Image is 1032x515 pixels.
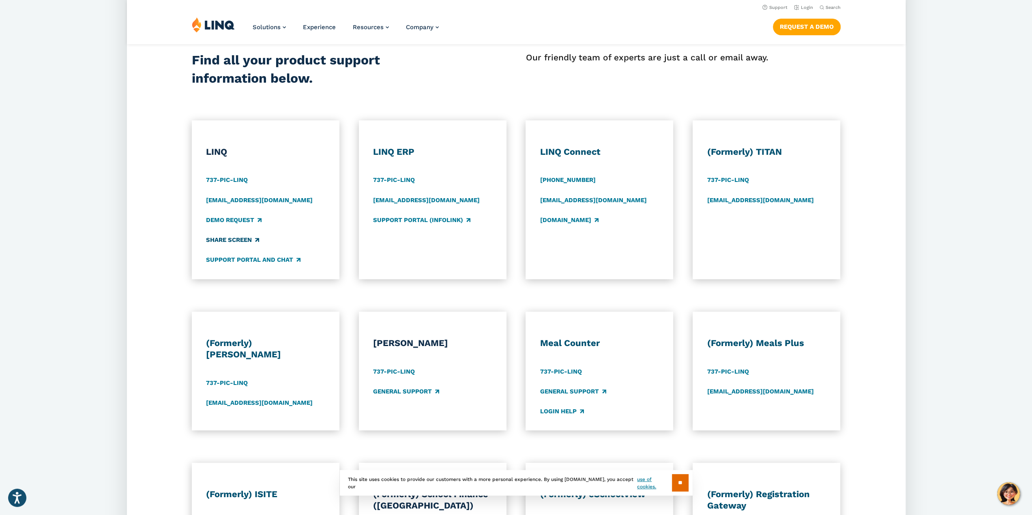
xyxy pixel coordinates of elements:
[707,367,749,376] a: 737-PIC-LINQ
[206,216,262,224] a: Demo Request
[540,216,598,224] a: [DOMAIN_NAME]
[206,176,248,185] a: 737-PIC-LINQ
[406,24,433,31] span: Company
[540,387,606,396] a: General Support
[825,5,840,10] span: Search
[373,146,492,158] h3: LINQ ERP
[253,24,281,31] span: Solutions
[353,24,384,31] span: Resources
[997,482,1020,505] button: Hello, have a question? Let’s chat.
[819,4,840,11] button: Open Search Bar
[373,338,492,349] h3: [PERSON_NAME]
[373,387,439,396] a: General Support
[192,17,235,32] img: LINQ | K‑12 Software
[253,24,286,31] a: Solutions
[206,338,325,360] h3: (Formerly) [PERSON_NAME]
[772,19,840,35] a: Request a Demo
[772,17,840,35] nav: Button Navigation
[253,17,439,44] nav: Primary Navigation
[373,216,470,224] a: Support Portal (Infolink)
[206,196,313,205] a: [EMAIL_ADDRESS][DOMAIN_NAME]
[540,338,659,349] h3: Meal Counter
[540,367,581,376] a: 737-PIC-LINQ
[373,176,414,185] a: 737-PIC-LINQ
[540,407,584,416] a: Login Help
[707,338,826,349] h3: (Formerly) Meals Plus
[353,24,389,31] a: Resources
[406,24,439,31] a: Company
[540,146,659,158] h3: LINQ Connect
[127,2,905,11] nav: Utility Navigation
[637,476,672,490] a: use of cookies.
[794,5,813,10] a: Login
[303,24,336,31] a: Experience
[707,387,813,396] a: [EMAIL_ADDRESS][DOMAIN_NAME]
[340,470,693,496] div: This site uses cookies to provide our customers with a more personal experience. By using [DOMAIN...
[762,5,787,10] a: Support
[206,378,248,387] a: 737-PIC-LINQ
[373,196,479,205] a: [EMAIL_ADDRESS][DOMAIN_NAME]
[707,176,749,185] a: 737-PIC-LINQ
[192,51,451,88] h2: Find all your product support information below.
[540,196,646,205] a: [EMAIL_ADDRESS][DOMAIN_NAME]
[206,235,259,244] a: Share Screen
[526,51,840,64] p: Our friendly team of experts are just a call or email away.
[206,146,325,158] h3: LINQ
[206,398,313,407] a: [EMAIL_ADDRESS][DOMAIN_NAME]
[540,176,595,185] a: [PHONE_NUMBER]
[707,196,813,205] a: [EMAIL_ADDRESS][DOMAIN_NAME]
[206,256,300,265] a: Support Portal and Chat
[707,146,826,158] h3: (Formerly) TITAN
[373,367,414,376] a: 737-PIC-LINQ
